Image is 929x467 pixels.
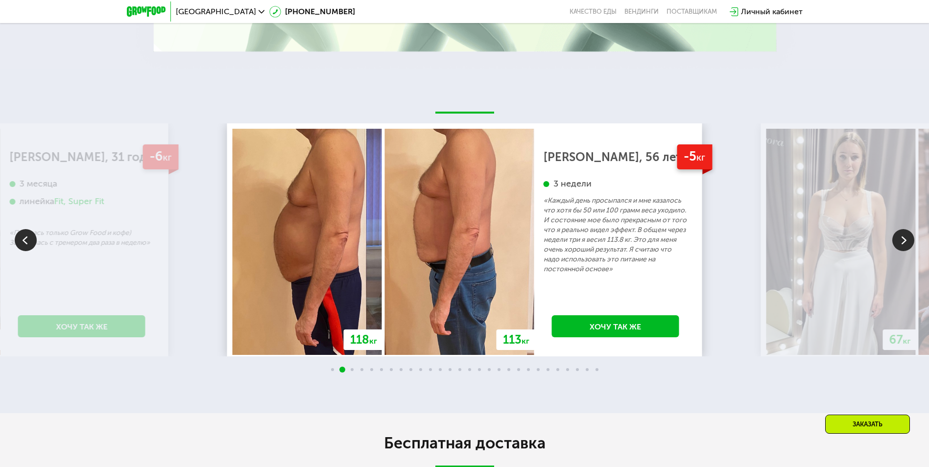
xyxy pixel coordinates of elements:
a: Вендинги [624,8,659,16]
div: поставщикам [667,8,717,16]
img: Slide left [15,229,37,251]
span: [GEOGRAPHIC_DATA] [176,8,256,16]
div: Fit, Super Fit [54,196,104,207]
div: 113 [497,329,536,350]
div: -6 [143,144,178,169]
span: кг [903,336,911,346]
span: кг [369,336,377,346]
div: Личный кабинет [741,6,803,18]
div: линейка [10,196,154,207]
a: Хочу так же [552,315,679,337]
div: 67 [883,329,917,350]
p: «Питалась только Grow Food и кофе) Занималась с тренером два раза в неделю» [10,228,154,248]
div: [PERSON_NAME], 56 лет [544,152,688,162]
p: «Каждый день просыпался и мне казалось что хотя бы 50 или 100 грамм веса уходило. И состояние мое... [544,196,688,274]
div: [PERSON_NAME], 31 год [10,152,154,162]
div: 3 недели [544,178,688,189]
span: кг [696,152,705,163]
div: -5 [677,144,712,169]
h2: Бесплатная доставка [191,433,739,453]
div: 118 [344,329,383,350]
a: [PHONE_NUMBER] [269,6,355,18]
span: кг [163,152,171,163]
a: Хочу так же [18,315,145,337]
div: Заказать [825,415,910,434]
a: Качество еды [570,8,617,16]
span: кг [522,336,529,346]
img: Slide right [892,229,914,251]
div: 3 месяца [10,178,154,189]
